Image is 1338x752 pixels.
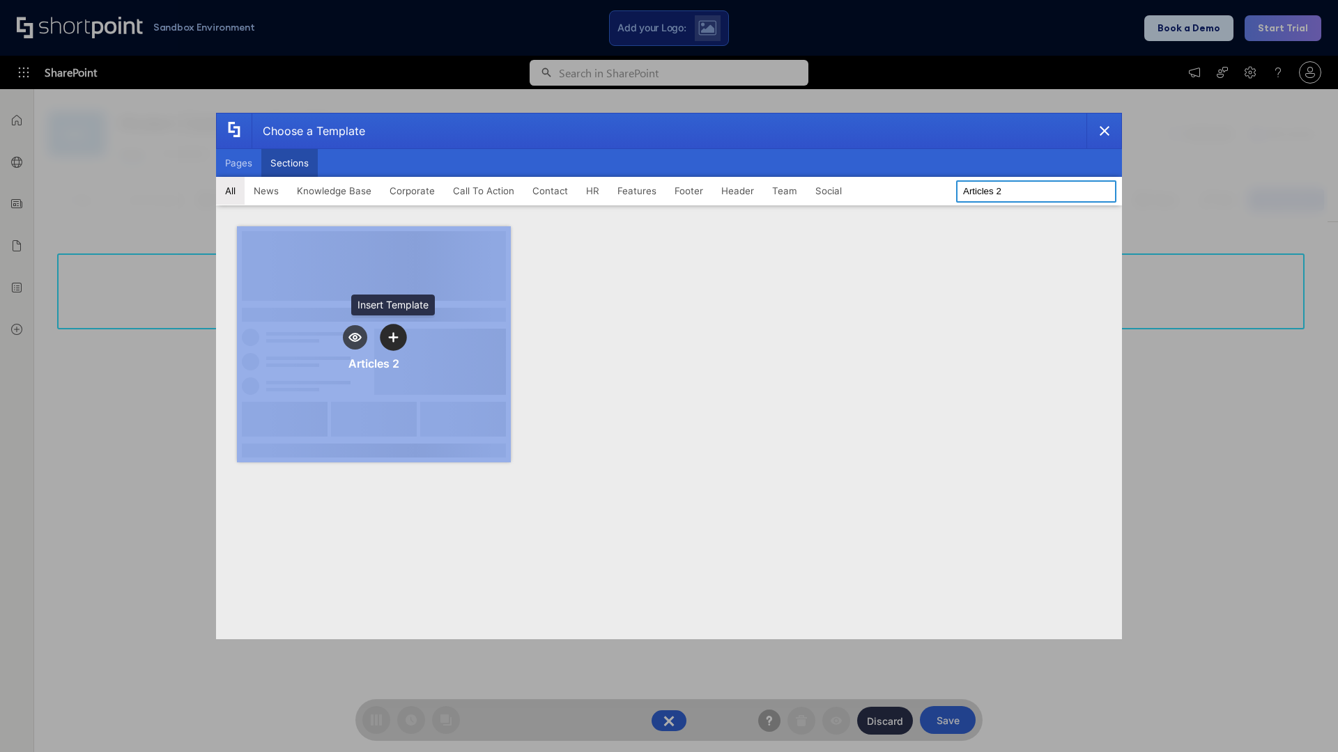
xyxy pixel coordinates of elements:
button: HR [577,177,608,205]
div: template selector [216,113,1122,639]
input: Search [956,180,1116,203]
div: Articles 2 [348,357,399,370]
button: Header [712,177,763,205]
iframe: Chat Widget [1268,685,1338,752]
button: Contact [523,177,577,205]
button: Pages [216,149,261,177]
div: Choose a Template [252,113,365,148]
button: Footer [666,177,712,205]
button: Knowledge Base [288,177,380,205]
button: News [245,177,288,205]
button: Call To Action [444,177,523,205]
button: Social [806,177,851,205]
button: Corporate [380,177,444,205]
button: Sections [261,149,318,177]
button: Features [608,177,666,205]
button: Team [763,177,806,205]
button: All [216,177,245,205]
